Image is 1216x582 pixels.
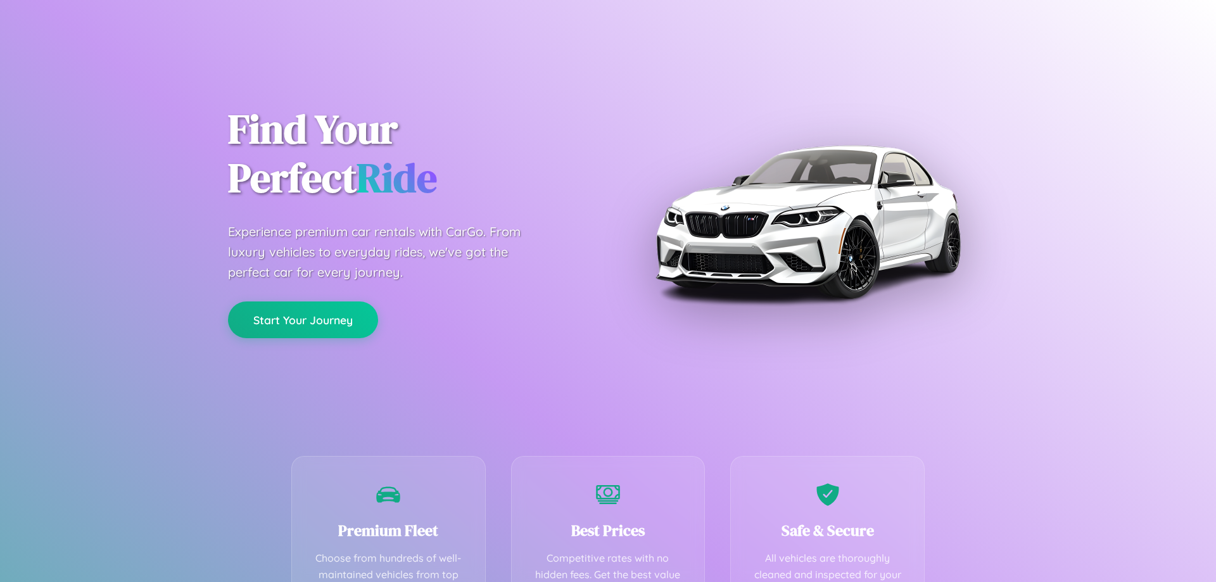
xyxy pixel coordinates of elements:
[750,520,905,541] h3: Safe & Secure
[357,150,437,205] span: Ride
[531,520,686,541] h3: Best Prices
[649,63,966,380] img: Premium BMW car rental vehicle
[228,301,378,338] button: Start Your Journey
[228,105,589,203] h1: Find Your Perfect
[311,520,466,541] h3: Premium Fleet
[228,222,545,282] p: Experience premium car rentals with CarGo. From luxury vehicles to everyday rides, we've got the ...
